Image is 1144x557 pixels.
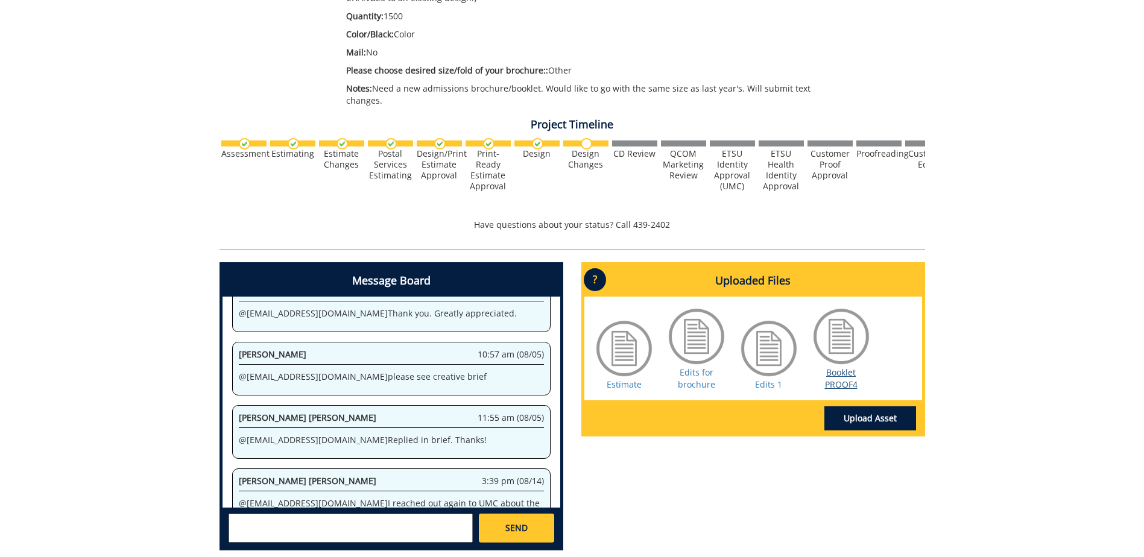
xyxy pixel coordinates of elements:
div: ETSU Identity Approval (UMC) [710,148,755,192]
img: checkmark [239,138,250,149]
img: checkmark [483,138,495,149]
div: Assessment [221,148,267,159]
span: Quantity: [346,10,384,22]
img: checkmark [532,138,543,149]
p: @ [EMAIL_ADDRESS][DOMAIN_NAME] Thank you. Greatly appreciated. [239,307,544,319]
span: Color/Black: [346,28,394,40]
img: checkmark [385,138,397,149]
span: [PERSON_NAME] [PERSON_NAME] [239,412,376,423]
span: Please choose desired size/fold of your brochure:: [346,65,548,76]
p: @ [EMAIL_ADDRESS][DOMAIN_NAME] Replied in brief. Thanks! [239,434,544,446]
div: Design [514,148,560,159]
span: Mail: [346,46,366,58]
div: QCOM Marketing Review [661,148,706,181]
h4: Project Timeline [220,119,925,131]
div: Proofreading [856,148,902,159]
span: 11:55 am (08/05) [478,412,544,424]
a: Upload Asset [824,406,916,430]
p: Other [346,65,818,77]
p: @ [EMAIL_ADDRESS][DOMAIN_NAME] I reached out again to UMC about the facts and they let me know th... [239,497,544,546]
h4: Message Board [223,265,560,297]
span: [PERSON_NAME] [PERSON_NAME] [239,475,376,486]
textarea: messageToSend [229,514,473,543]
span: [PERSON_NAME] [239,348,306,360]
div: Customer Proof Approval [807,148,853,181]
div: ETSU Health Identity Approval [759,148,804,192]
img: checkmark [337,138,348,149]
a: Edits 1 [755,379,782,390]
img: no [581,138,592,149]
p: @ [EMAIL_ADDRESS][DOMAIN_NAME] please see creative brief [239,371,544,383]
div: Estimating [270,148,315,159]
span: 10:57 am (08/05) [478,348,544,360]
div: Estimate Changes [319,148,364,170]
img: checkmark [434,138,446,149]
p: ? [584,268,606,291]
p: Color [346,28,818,40]
div: Print-Ready Estimate Approval [466,148,511,192]
div: CD Review [612,148,657,159]
p: No [346,46,818,58]
img: checkmark [288,138,299,149]
a: Booklet PROOF4 [825,367,858,390]
div: Design Changes [563,148,608,170]
span: 3:39 pm (08/14) [482,475,544,487]
a: Estimate [607,379,642,390]
div: Design/Print Estimate Approval [417,148,462,181]
p: 1500 [346,10,818,22]
p: Have questions about your status? Call 439-2402 [220,219,925,231]
a: SEND [479,514,554,543]
span: Notes: [346,83,372,94]
div: Customer Edits [905,148,950,170]
span: SEND [505,522,528,534]
div: Postal Services Estimating [368,148,413,181]
a: Edits for brochure [678,367,715,390]
p: Need a new admissions brochure/booklet. Would like to go with the same size as last year's. Will ... [346,83,818,107]
h4: Uploaded Files [584,265,922,297]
